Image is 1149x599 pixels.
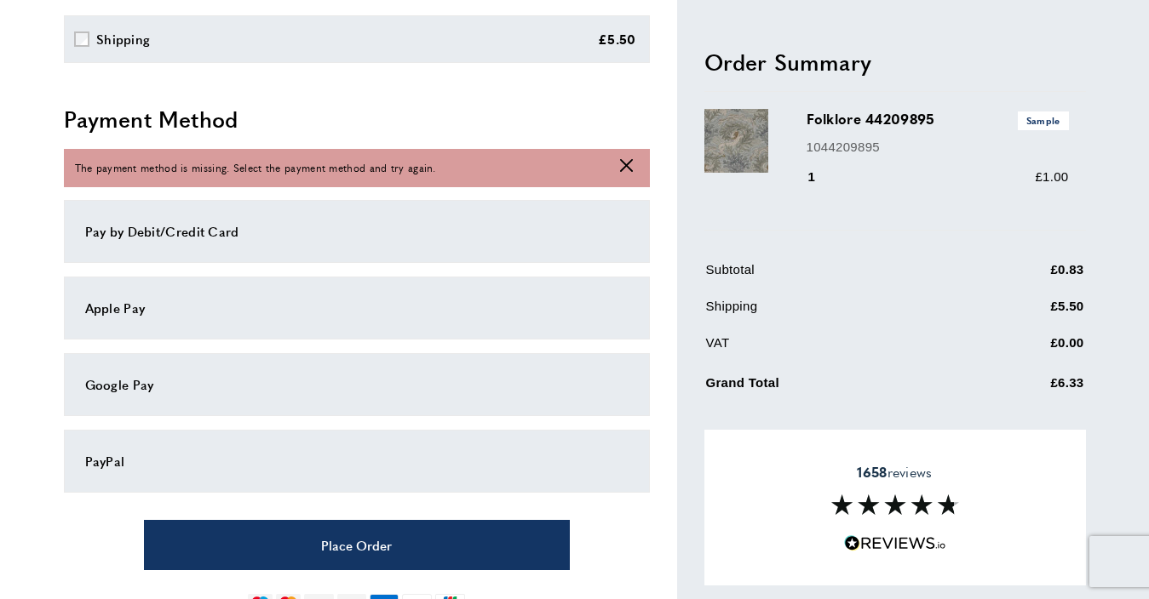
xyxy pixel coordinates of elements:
[1018,111,1069,129] span: Sample
[857,463,932,480] span: reviews
[85,221,629,242] div: Pay by Debit/Credit Card
[598,29,636,49] div: £5.50
[704,109,768,173] img: Folklore 44209895
[807,109,1069,129] h3: Folklore 44209895
[807,136,1069,157] p: 1044209895
[706,296,965,329] td: Shipping
[857,461,887,481] strong: 1658
[967,260,1084,293] td: £0.83
[706,333,965,366] td: VAT
[706,369,965,406] td: Grand Total
[967,333,1084,366] td: £0.00
[96,29,150,49] div: Shipping
[144,520,570,570] button: Place Order
[967,369,1084,406] td: £6.33
[85,451,629,471] div: PayPal
[844,535,946,551] img: Reviews.io 5 stars
[807,167,840,187] div: 1
[75,160,436,176] span: The payment method is missing. Select the payment method and try again.
[704,46,1086,77] h2: Order Summary
[85,298,629,318] div: Apple Pay
[967,296,1084,329] td: £5.50
[64,104,650,134] h2: Payment Method
[85,374,629,395] div: Google Pay
[831,494,959,515] img: Reviews section
[1035,169,1068,184] span: £1.00
[706,260,965,293] td: Subtotal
